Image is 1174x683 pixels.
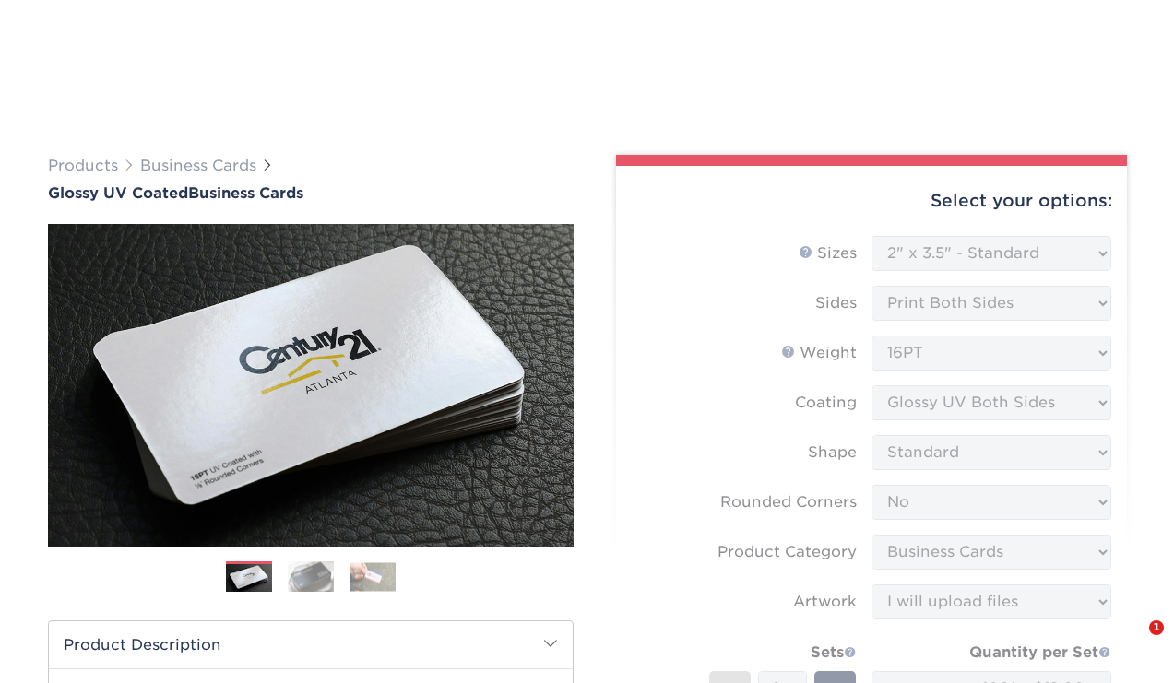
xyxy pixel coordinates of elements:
[48,184,188,202] span: Glossy UV Coated
[48,184,574,202] h1: Business Cards
[226,555,272,601] img: Business Cards 01
[48,184,574,202] a: Glossy UV CoatedBusiness Cards
[288,560,334,593] img: Business Cards 02
[49,621,573,668] h2: Product Description
[1111,620,1156,665] iframe: Intercom live chat
[48,123,574,648] img: Glossy UV Coated 01
[631,166,1112,236] div: Select your options:
[1149,620,1164,635] span: 1
[48,157,118,174] a: Products
[140,157,256,174] a: Business Cards
[350,562,396,591] img: Business Cards 03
